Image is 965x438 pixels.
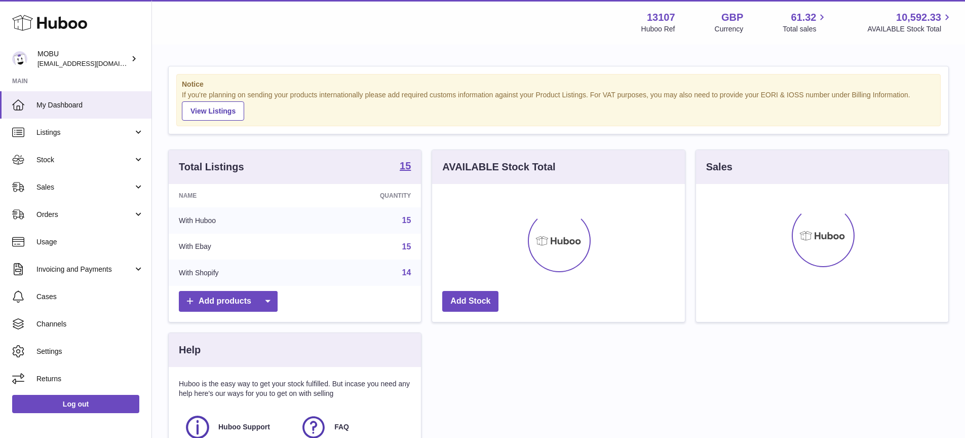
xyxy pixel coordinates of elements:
[36,347,144,356] span: Settings
[36,292,144,302] span: Cases
[12,395,139,413] a: Log out
[179,291,278,312] a: Add products
[182,90,935,121] div: If you're planning on sending your products internationally please add required customs informati...
[169,184,305,207] th: Name
[12,51,27,66] img: mo@mobu.co.uk
[641,24,675,34] div: Huboo Ref
[334,422,349,432] span: FAQ
[36,319,144,329] span: Channels
[867,11,953,34] a: 10,592.33 AVAILABLE Stock Total
[37,59,149,67] span: [EMAIL_ADDRESS][DOMAIN_NAME]
[442,160,555,174] h3: AVAILABLE Stock Total
[896,11,941,24] span: 10,592.33
[402,268,411,277] a: 14
[305,184,421,207] th: Quantity
[400,161,411,173] a: 15
[36,128,133,137] span: Listings
[783,11,828,34] a: 61.32 Total sales
[36,155,133,165] span: Stock
[706,160,732,174] h3: Sales
[791,11,816,24] span: 61.32
[36,100,144,110] span: My Dashboard
[647,11,675,24] strong: 13107
[402,242,411,251] a: 15
[182,101,244,121] a: View Listings
[36,374,144,384] span: Returns
[179,160,244,174] h3: Total Listings
[402,216,411,225] a: 15
[218,422,270,432] span: Huboo Support
[179,379,411,398] p: Huboo is the easy way to get your stock fulfilled. But incase you need any help here's our ways f...
[36,265,133,274] span: Invoicing and Payments
[36,237,144,247] span: Usage
[169,207,305,234] td: With Huboo
[169,234,305,260] td: With Ebay
[721,11,743,24] strong: GBP
[400,161,411,171] strong: 15
[169,260,305,286] td: With Shopify
[867,24,953,34] span: AVAILABLE Stock Total
[37,49,129,68] div: MOBU
[36,210,133,220] span: Orders
[179,343,201,357] h3: Help
[36,182,133,192] span: Sales
[715,24,744,34] div: Currency
[442,291,498,312] a: Add Stock
[182,80,935,89] strong: Notice
[783,24,828,34] span: Total sales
